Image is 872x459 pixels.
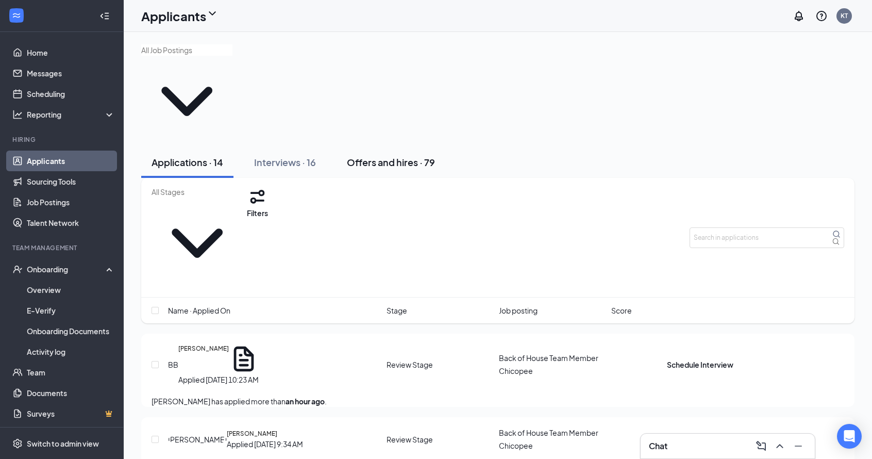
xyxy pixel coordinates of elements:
[141,56,232,147] svg: ChevronDown
[387,359,433,370] div: Review Stage
[347,156,435,169] div: Offers and hires · 79
[12,135,113,144] div: Hiring
[790,438,807,454] button: Minimize
[755,440,767,452] svg: ComposeMessage
[667,359,733,370] button: Schedule Interview
[27,171,115,192] a: Sourcing Tools
[12,438,23,449] svg: Settings
[12,243,113,252] div: Team Management
[152,198,243,289] svg: ChevronDown
[11,10,22,21] svg: WorkstreamLogo
[499,441,533,450] span: Chicopee
[247,186,268,219] button: Filter Filters
[27,151,115,171] a: Applicants
[837,424,862,449] div: Open Intercom Messenger
[793,10,805,22] svg: Notifications
[152,396,844,407] p: [PERSON_NAME] has applied more than .
[499,305,538,316] span: Job posting
[206,7,219,20] svg: ChevronDown
[168,434,227,445] div: [PERSON_NAME]
[229,344,259,374] svg: Document
[27,212,115,233] a: Talent Network
[611,305,632,316] span: Score
[832,230,841,238] svg: MagnifyingGlass
[27,192,115,212] a: Job Postings
[499,366,533,375] span: Chicopee
[141,7,206,25] h1: Applicants
[227,429,277,438] h5: [PERSON_NAME]
[815,10,828,22] svg: QuestionInfo
[27,438,99,449] div: Switch to admin view
[27,84,115,104] a: Scheduling
[27,264,106,274] div: Onboarding
[254,156,316,169] div: Interviews · 16
[27,42,115,63] a: Home
[499,353,598,363] span: Back of House Team Member
[27,341,115,362] a: Activity log
[774,440,786,452] svg: ChevronUp
[649,440,667,452] h3: Chat
[99,11,110,21] svg: Collapse
[168,359,178,370] div: BB
[27,321,115,341] a: Onboarding Documents
[841,11,848,20] div: KT
[387,305,407,316] span: Stage
[499,428,598,437] span: Back of House Team Member
[27,300,115,321] a: E-Verify
[141,44,232,56] input: All Job Postings
[27,403,115,424] a: SurveysCrown
[27,362,115,383] a: Team
[152,186,243,198] input: All Stages
[27,280,115,300] a: Overview
[168,305,230,316] span: Name · Applied On
[152,156,223,169] div: Applications · 14
[792,440,804,452] svg: Minimize
[247,186,268,207] svg: Filter
[690,227,844,248] input: Search in applications
[753,438,769,454] button: ComposeMessage
[12,264,23,274] svg: UserCheck
[27,63,115,84] a: Messages
[12,109,23,120] svg: Analysis
[27,109,115,120] div: Reporting
[178,344,229,374] h5: [PERSON_NAME]
[227,438,303,450] div: Applied [DATE] 9:34 AM
[772,438,788,454] button: ChevronUp
[387,434,433,445] div: Review Stage
[286,397,325,406] b: an hour ago
[178,374,259,385] div: Applied [DATE] 10:23 AM
[27,383,115,403] a: Documents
